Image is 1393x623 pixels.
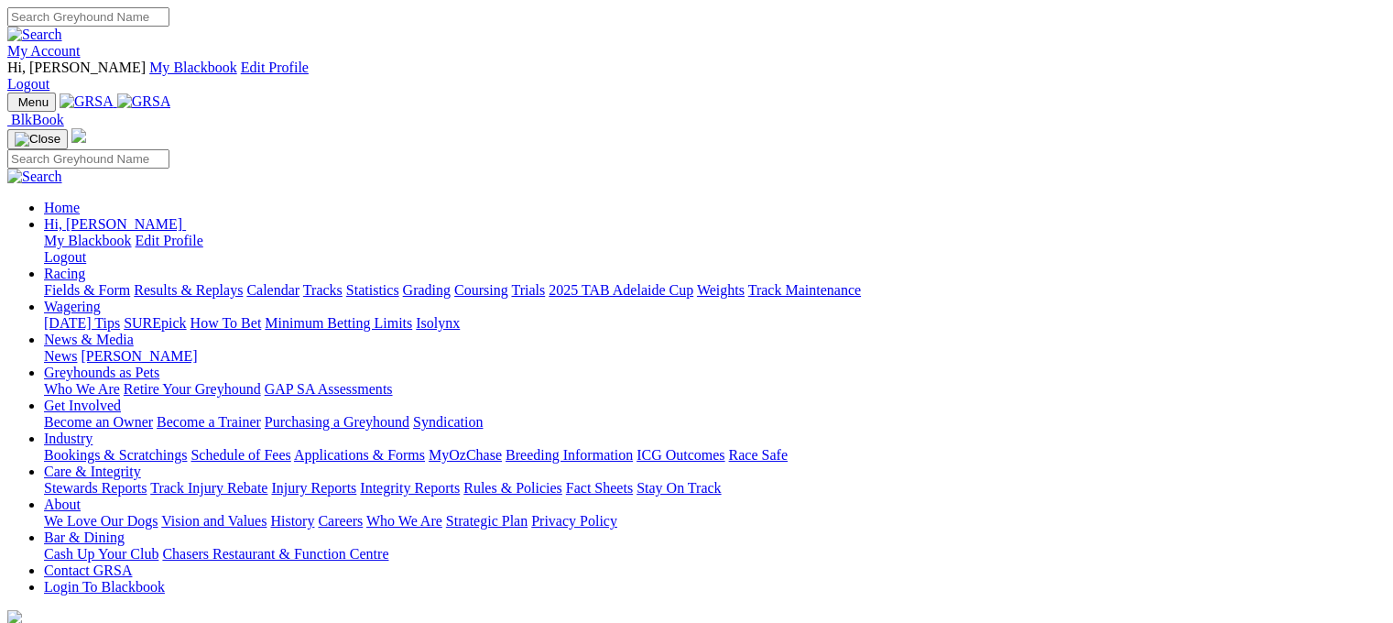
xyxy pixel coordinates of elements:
[44,233,132,248] a: My Blackbook
[44,579,165,595] a: Login To Blackbook
[270,513,314,529] a: History
[748,282,861,298] a: Track Maintenance
[265,315,412,331] a: Minimum Betting Limits
[44,464,141,479] a: Care & Integrity
[7,27,62,43] img: Search
[446,513,528,529] a: Strategic Plan
[44,216,186,232] a: Hi, [PERSON_NAME]
[637,447,724,463] a: ICG Outcomes
[265,381,393,397] a: GAP SA Assessments
[44,398,121,413] a: Get Involved
[44,447,187,463] a: Bookings & Scratchings
[44,480,147,496] a: Stewards Reports
[11,112,64,127] span: BlkBook
[71,128,86,143] img: logo-grsa-white.png
[44,315,120,331] a: [DATE] Tips
[44,513,158,529] a: We Love Our Dogs
[7,93,56,112] button: Toggle navigation
[549,282,693,298] a: 2025 TAB Adelaide Cup
[7,60,1386,93] div: My Account
[44,233,1386,266] div: Hi, [PERSON_NAME]
[44,414,1386,431] div: Get Involved
[318,513,363,529] a: Careers
[454,282,508,298] a: Coursing
[190,315,262,331] a: How To Bet
[44,414,153,430] a: Become an Owner
[124,315,186,331] a: SUREpick
[162,546,388,562] a: Chasers Restaurant & Function Centre
[44,513,1386,530] div: About
[728,447,787,463] a: Race Safe
[44,563,132,578] a: Contact GRSA
[136,233,203,248] a: Edit Profile
[44,299,101,314] a: Wagering
[429,447,502,463] a: MyOzChase
[18,95,49,109] span: Menu
[7,60,146,75] span: Hi, [PERSON_NAME]
[413,414,483,430] a: Syndication
[44,497,81,512] a: About
[44,282,130,298] a: Fields & Form
[44,365,159,380] a: Greyhounds as Pets
[7,7,169,27] input: Search
[531,513,617,529] a: Privacy Policy
[637,480,721,496] a: Stay On Track
[44,315,1386,332] div: Wagering
[44,546,158,562] a: Cash Up Your Club
[7,112,64,127] a: BlkBook
[44,530,125,545] a: Bar & Dining
[44,348,77,364] a: News
[44,266,85,281] a: Racing
[7,129,68,149] button: Toggle navigation
[265,414,409,430] a: Purchasing a Greyhound
[150,480,267,496] a: Track Injury Rebate
[44,381,1386,398] div: Greyhounds as Pets
[566,480,633,496] a: Fact Sheets
[44,431,93,446] a: Industry
[44,447,1386,464] div: Industry
[44,546,1386,563] div: Bar & Dining
[44,200,80,215] a: Home
[44,348,1386,365] div: News & Media
[44,332,134,347] a: News & Media
[463,480,562,496] a: Rules & Policies
[134,282,243,298] a: Results & Replays
[190,447,290,463] a: Schedule of Fees
[7,43,81,59] a: My Account
[161,513,267,529] a: Vision and Values
[241,60,309,75] a: Edit Profile
[346,282,399,298] a: Statistics
[303,282,343,298] a: Tracks
[416,315,460,331] a: Isolynx
[294,447,425,463] a: Applications & Forms
[360,480,460,496] a: Integrity Reports
[246,282,299,298] a: Calendar
[124,381,261,397] a: Retire Your Greyhound
[7,76,49,92] a: Logout
[44,282,1386,299] div: Racing
[81,348,197,364] a: [PERSON_NAME]
[15,132,60,147] img: Close
[44,216,182,232] span: Hi, [PERSON_NAME]
[697,282,745,298] a: Weights
[44,381,120,397] a: Who We Are
[44,480,1386,497] div: Care & Integrity
[60,93,114,110] img: GRSA
[149,60,237,75] a: My Blackbook
[403,282,451,298] a: Grading
[7,169,62,185] img: Search
[366,513,442,529] a: Who We Are
[44,249,86,265] a: Logout
[511,282,545,298] a: Trials
[157,414,261,430] a: Become a Trainer
[117,93,171,110] img: GRSA
[506,447,633,463] a: Breeding Information
[7,149,169,169] input: Search
[271,480,356,496] a: Injury Reports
